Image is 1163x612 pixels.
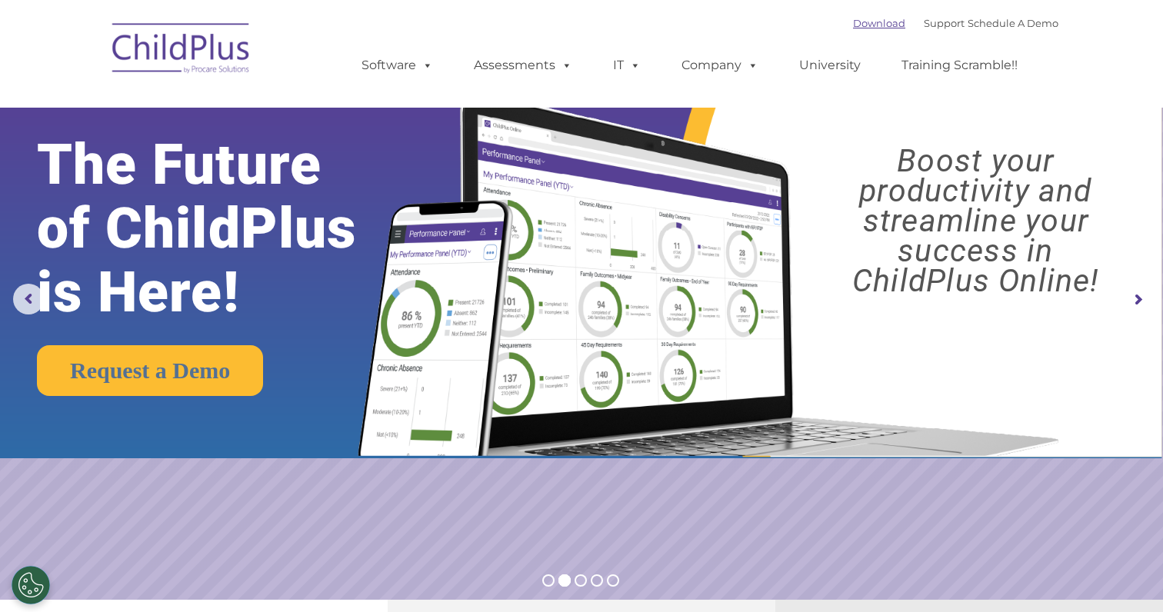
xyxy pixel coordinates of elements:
[12,566,50,604] button: Cookies Settings
[886,50,1033,81] a: Training Scramble!!
[214,101,261,113] span: Last name
[968,17,1058,29] a: Schedule A Demo
[37,133,408,324] rs-layer: The Future of ChildPlus is Here!
[598,50,656,81] a: IT
[924,17,965,29] a: Support
[105,12,258,89] img: ChildPlus by Procare Solutions
[214,165,279,176] span: Phone number
[853,17,1058,29] font: |
[37,345,263,396] a: Request a Demo
[853,17,905,29] a: Download
[784,50,876,81] a: University
[803,146,1148,296] rs-layer: Boost your productivity and streamline your success in ChildPlus Online!
[346,50,448,81] a: Software
[458,50,588,81] a: Assessments
[666,50,774,81] a: Company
